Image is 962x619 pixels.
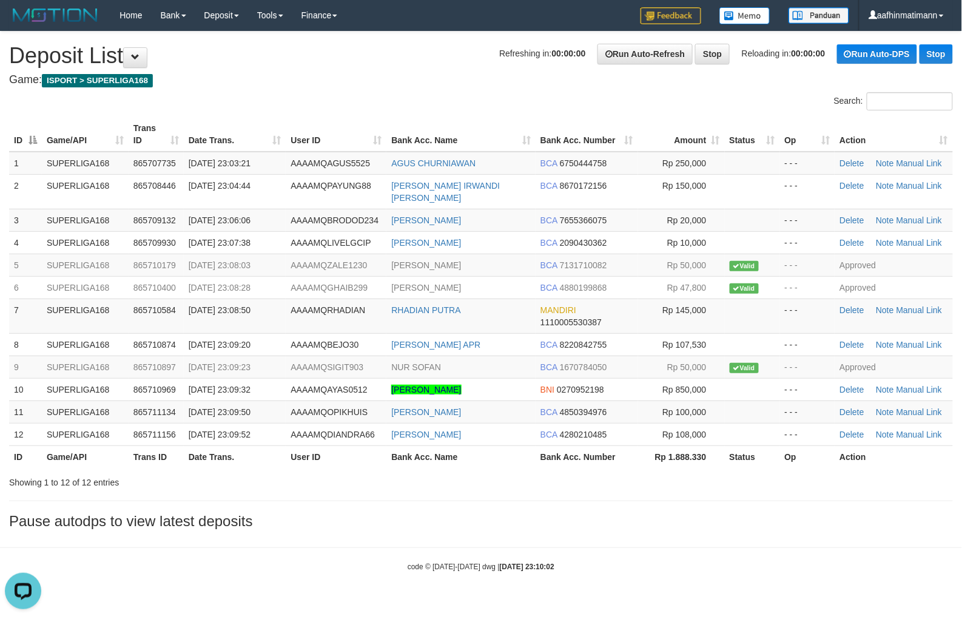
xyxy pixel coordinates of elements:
[725,445,780,468] th: Status
[839,305,864,315] a: Delete
[540,407,557,417] span: BCA
[896,385,943,394] a: Manual Link
[719,7,770,24] img: Button%20Memo.svg
[391,158,476,168] a: AGUS CHURNIAWAN
[133,238,176,248] span: 865709930
[291,430,374,439] span: AAAAMQDIANDRA66
[540,158,557,168] span: BCA
[662,407,706,417] span: Rp 100,000
[730,261,759,271] span: Valid transaction
[667,215,707,225] span: Rp 20,000
[9,152,42,175] td: 1
[391,407,461,417] a: [PERSON_NAME]
[129,445,184,468] th: Trans ID
[839,238,864,248] a: Delete
[920,44,953,64] a: Stop
[876,238,894,248] a: Note
[780,276,835,299] td: - - -
[839,340,864,350] a: Delete
[42,445,129,468] th: Game/API
[42,231,129,254] td: SUPERLIGA168
[667,362,707,372] span: Rp 50,000
[896,238,943,248] a: Manual Link
[835,445,953,468] th: Action
[876,215,894,225] a: Note
[662,305,706,315] span: Rp 145,000
[9,423,42,445] td: 12
[386,445,536,468] th: Bank Acc. Name
[560,158,607,168] span: Copy 6750444758 to clipboard
[839,430,864,439] a: Delete
[189,181,251,191] span: [DATE] 23:04:44
[560,260,607,270] span: Copy 7131710082 to clipboard
[896,430,943,439] a: Manual Link
[540,181,557,191] span: BCA
[780,209,835,231] td: - - -
[391,385,461,394] a: [PERSON_NAME]
[667,283,707,293] span: Rp 47,800
[540,238,557,248] span: BCA
[560,407,607,417] span: Copy 4850394976 to clipboard
[189,385,251,394] span: [DATE] 23:09:32
[835,356,953,378] td: Approved
[540,283,557,293] span: BCA
[780,445,835,468] th: Op
[189,340,251,350] span: [DATE] 23:09:20
[730,363,759,373] span: Valid transaction
[9,378,42,401] td: 10
[499,49,585,58] span: Refreshing in:
[9,513,953,529] h3: Pause autodps to view latest deposits
[189,238,251,248] span: [DATE] 23:07:38
[780,254,835,276] td: - - -
[876,407,894,417] a: Note
[42,333,129,356] td: SUPERLIGA168
[42,299,129,333] td: SUPERLIGA168
[896,340,943,350] a: Manual Link
[780,174,835,209] td: - - -
[662,340,706,350] span: Rp 107,530
[695,44,730,64] a: Stop
[540,215,557,225] span: BCA
[189,362,251,372] span: [DATE] 23:09:23
[291,407,368,417] span: AAAAMQOPIKHUIS
[189,305,251,315] span: [DATE] 23:08:50
[662,158,706,168] span: Rp 250,000
[391,260,461,270] a: [PERSON_NAME]
[42,174,129,209] td: SUPERLIGA168
[780,401,835,423] td: - - -
[408,563,554,571] small: code © [DATE]-[DATE] dwg |
[557,385,604,394] span: Copy 0270952198 to clipboard
[9,231,42,254] td: 4
[391,305,460,315] a: RHADIAN PUTRA
[540,385,554,394] span: BNI
[536,445,638,468] th: Bank Acc. Number
[896,305,943,315] a: Manual Link
[835,254,953,276] td: Approved
[552,49,586,58] strong: 00:00:00
[9,401,42,423] td: 11
[780,231,835,254] td: - - -
[286,445,386,468] th: User ID
[42,356,129,378] td: SUPERLIGA168
[560,340,607,350] span: Copy 8220842755 to clipboard
[189,158,251,168] span: [DATE] 23:03:21
[133,305,176,315] span: 865710584
[780,333,835,356] td: - - -
[291,158,370,168] span: AAAAMQAGUS5525
[391,430,461,439] a: [PERSON_NAME]
[291,283,368,293] span: AAAAMQGHAIB299
[638,445,725,468] th: Rp 1.888.330
[540,362,557,372] span: BCA
[9,6,101,24] img: MOTION_logo.png
[839,215,864,225] a: Delete
[780,378,835,401] td: - - -
[780,356,835,378] td: - - -
[839,385,864,394] a: Delete
[876,158,894,168] a: Note
[876,430,894,439] a: Note
[391,238,461,248] a: [PERSON_NAME]
[835,117,953,152] th: Action: activate to sort column ascending
[839,181,864,191] a: Delete
[835,276,953,299] td: Approved
[133,260,176,270] span: 865710179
